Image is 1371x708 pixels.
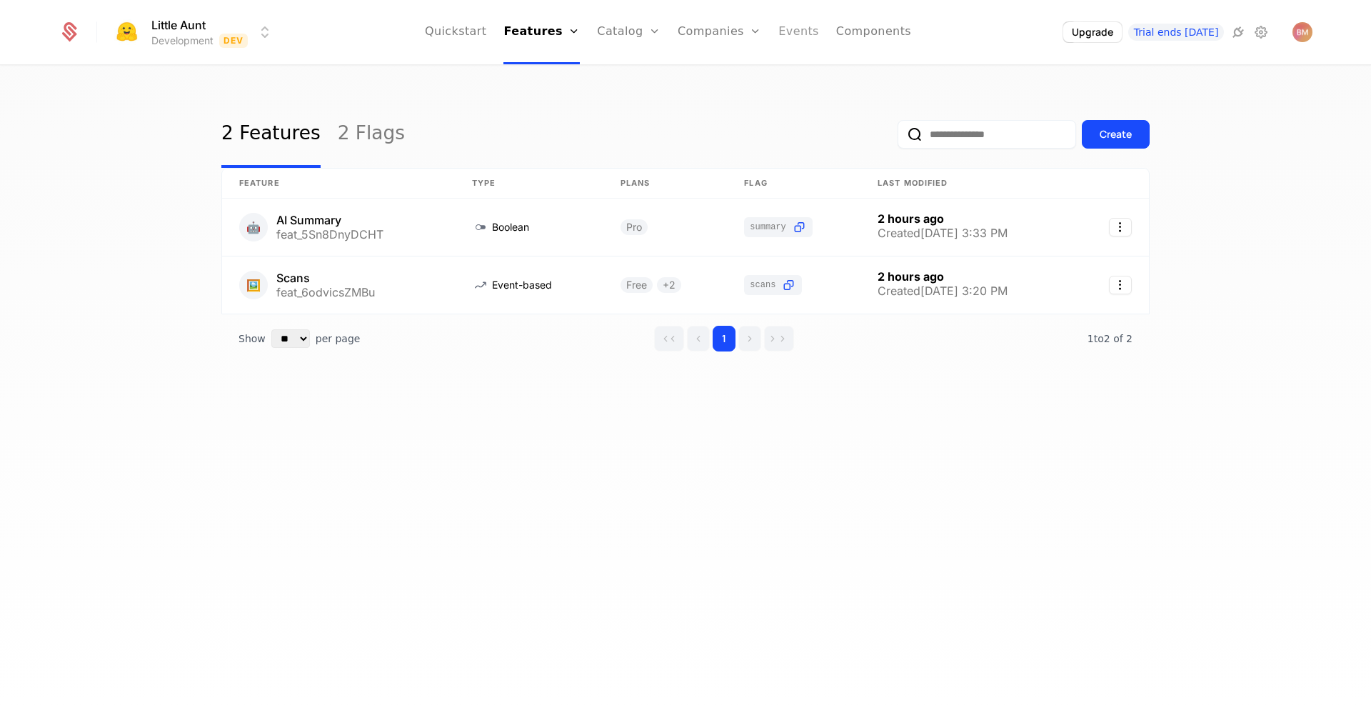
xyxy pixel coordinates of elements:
div: Development [151,34,214,48]
button: Open user button [1292,22,1312,42]
a: Trial ends [DATE] [1128,24,1225,41]
button: Go to next page [738,326,761,351]
span: Little Aunt [151,16,206,34]
span: Show [238,331,266,346]
button: Go to page 1 [713,326,735,351]
button: Create [1082,120,1150,149]
span: 2 [1088,333,1133,344]
img: Little Aunt [110,15,144,49]
th: Last Modified [860,169,1075,199]
th: Type [455,169,603,199]
div: Table pagination [221,314,1150,363]
a: 2 Features [221,101,321,168]
th: Flag [727,169,860,199]
button: Select environment [114,16,274,48]
a: Settings [1252,24,1270,41]
span: Dev [219,34,248,48]
span: 1 to 2 of [1088,333,1126,344]
button: Go to last page [764,326,794,351]
button: Go to previous page [687,326,710,351]
select: Select page size [271,329,310,348]
th: Feature [222,169,455,199]
button: Select action [1109,276,1132,294]
a: 2 Flags [338,101,405,168]
div: Create [1100,127,1132,141]
a: Integrations [1230,24,1247,41]
div: Page navigation [654,326,794,351]
button: Upgrade [1063,22,1122,42]
img: Beom Mee [1292,22,1312,42]
button: Select action [1109,218,1132,236]
button: Go to first page [654,326,684,351]
th: Plans [603,169,727,199]
span: per page [316,331,361,346]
